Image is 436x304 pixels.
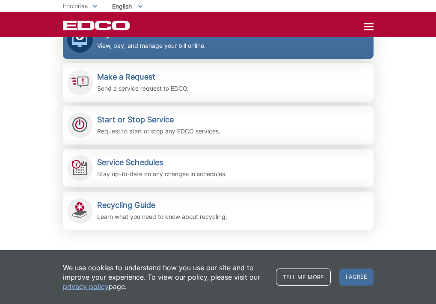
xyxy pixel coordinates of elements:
p: We use cookies to understand how you use our site and to improve your experience. To view our pol... [63,263,267,291]
h2: Make a Request [97,72,189,82]
p: View, pay, and manage your bill online. [97,41,206,50]
h2: Service Schedules [97,158,227,167]
a: privacy policy [63,282,109,291]
p: Stay up-to-date on any changes in schedules. [97,169,227,179]
a: EDCD logo. Return to the homepage. [63,21,131,30]
a: Tell me more [276,269,331,286]
h2: Start or Stop Service [97,115,220,124]
p: Request to start or stop any EDCO services. [97,127,220,136]
a: Pay Your Bill View, pay, and manage your bill online. [63,21,374,59]
p: Learn what you need to know about recycling. [97,212,227,221]
p: Send a service request to EDCO. [97,84,189,93]
a: Service Schedules Stay up-to-date on any changes in schedules. [63,149,374,187]
span: I agree [339,269,374,286]
span: Encinitas [63,2,88,9]
a: Recycling Guide Learn what you need to know about recycling. [63,192,374,230]
a: Make a Request Send a service request to EDCO. [63,63,374,102]
h2: Recycling Guide [97,201,227,210]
